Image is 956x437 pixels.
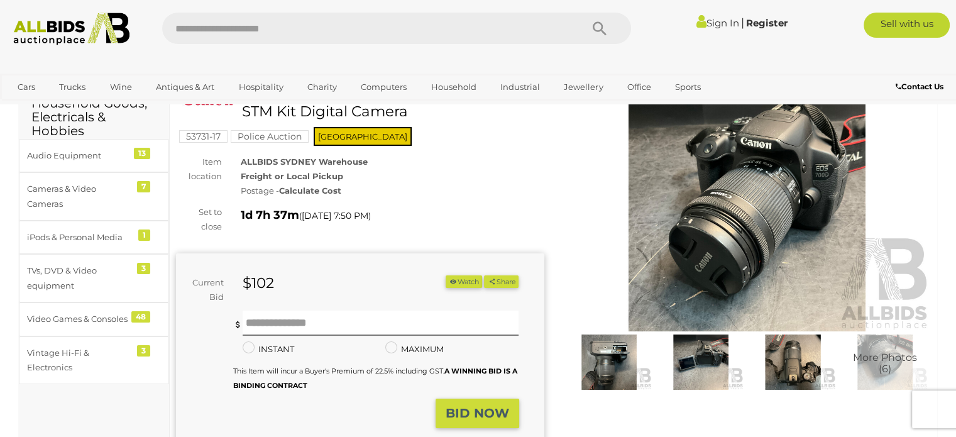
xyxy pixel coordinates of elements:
[233,367,517,390] small: This Item will incur a Buyer's Premium of 22.5% including GST.
[19,302,169,336] a: Video Games & Consoles 48
[138,230,150,241] div: 1
[233,367,517,390] b: A WINNING BID IS A BINDING CONTRACT
[176,275,233,305] div: Current Bid
[353,77,415,97] a: Computers
[27,346,131,375] div: Vintage Hi-Fi & Electronics
[658,335,744,390] img: Canon EOS 700D with EF-S 18-55mm is STM Kit Digital Camera
[302,210,368,221] span: [DATE] 7:50 PM
[179,131,228,141] a: 53731-17
[19,139,169,172] a: Audio Equipment 13
[243,274,274,292] strong: $102
[279,185,341,196] strong: Calculate Cost
[423,77,485,97] a: Household
[446,275,482,289] button: Watch
[314,127,412,146] span: [GEOGRAPHIC_DATA]
[299,77,345,97] a: Charity
[241,208,299,222] strong: 1d 7h 37m
[231,77,292,97] a: Hospitality
[896,80,947,94] a: Contact Us
[436,399,519,428] button: BID NOW
[241,157,368,167] strong: ALLBIDS SYDNEY Warehouse
[182,88,541,120] h1: Canon EOS 700D with EF-S 18-55mm is STM Kit Digital Camera
[231,131,309,141] a: Police Auction
[102,77,140,97] a: Wine
[131,311,150,323] div: 48
[137,345,150,357] div: 3
[19,172,169,221] a: Cameras & Video Cameras 7
[9,77,43,97] a: Cars
[842,335,928,390] img: Canon EOS 700D with EF-S 18-55mm is STM Kit Digital Camera
[566,335,652,390] img: Canon EOS 700D with EF-S 18-55mm is STM Kit Digital Camera
[740,16,744,30] span: |
[19,254,169,302] a: TVs, DVD & Video equipment 3
[148,77,223,97] a: Antiques & Art
[19,221,169,254] a: iPods & Personal Media 1
[243,342,294,357] label: INSTANT
[134,148,150,159] div: 13
[484,275,519,289] button: Share
[241,171,343,181] strong: Freight or Local Pickup
[31,96,157,138] h2: Household Goods, Electricals & Hobbies
[385,342,444,357] label: MAXIMUM
[51,77,94,97] a: Trucks
[27,263,131,293] div: TVs, DVD & Video equipment
[556,77,611,97] a: Jewellery
[27,312,131,326] div: Video Games & Consoles
[446,406,509,421] strong: BID NOW
[137,181,150,192] div: 7
[27,182,131,211] div: Cameras & Video Cameras
[27,230,131,245] div: iPods & Personal Media
[853,352,917,374] span: More Photos (6)
[667,77,709,97] a: Sports
[299,211,371,221] span: ( )
[619,77,659,97] a: Office
[241,184,544,198] div: Postage -
[167,155,231,184] div: Item location
[9,97,115,118] a: [GEOGRAPHIC_DATA]
[137,263,150,274] div: 3
[745,17,787,29] a: Register
[27,148,131,163] div: Audio Equipment
[167,205,231,235] div: Set to close
[446,275,482,289] li: Watch this item
[696,17,739,29] a: Sign In
[231,130,309,143] mark: Police Auction
[896,82,943,91] b: Contact Us
[864,13,950,38] a: Sell with us
[842,335,928,390] a: More Photos(6)
[750,335,835,390] img: Canon EOS 700D with EF-S 18-55mm is STM Kit Digital Camera
[492,77,548,97] a: Industrial
[563,94,931,331] img: Canon EOS 700D with EF-S 18-55mm is STM Kit Digital Camera
[568,13,631,44] button: Search
[7,13,136,45] img: Allbids.com.au
[19,336,169,385] a: Vintage Hi-Fi & Electronics 3
[179,130,228,143] mark: 53731-17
